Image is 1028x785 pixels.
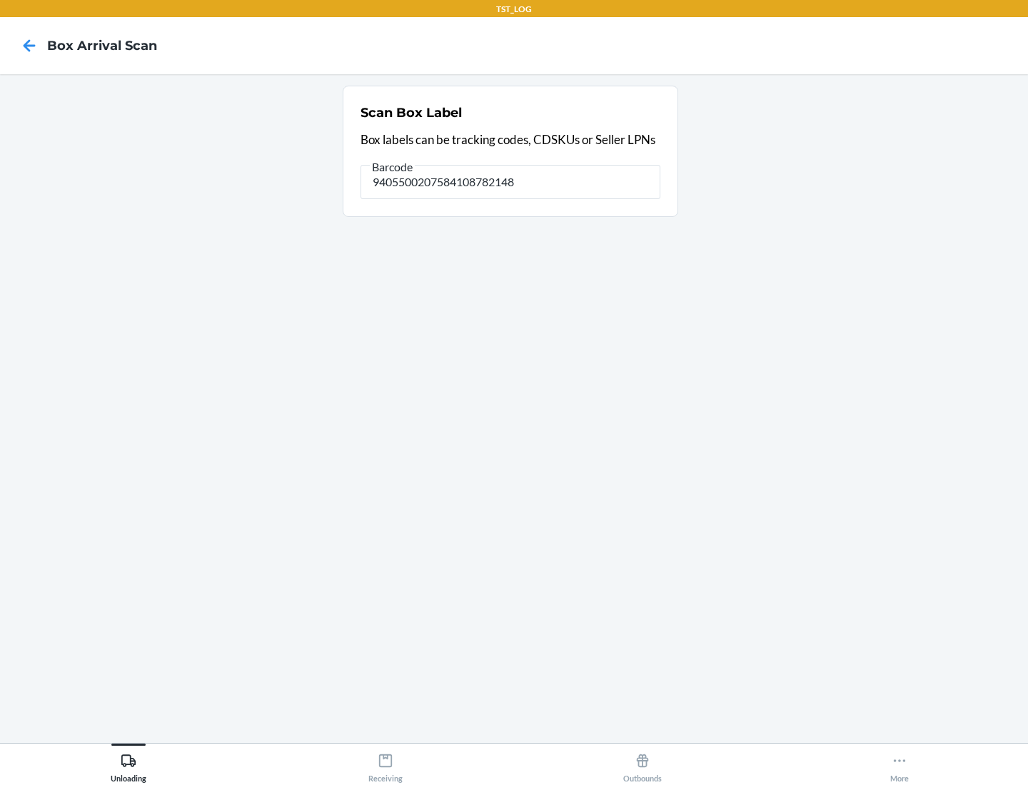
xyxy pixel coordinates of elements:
[623,747,662,783] div: Outbounds
[368,747,403,783] div: Receiving
[47,36,157,55] h4: Box Arrival Scan
[890,747,909,783] div: More
[514,744,771,783] button: Outbounds
[111,747,146,783] div: Unloading
[361,131,660,149] p: Box labels can be tracking codes, CDSKUs or Seller LPNs
[771,744,1028,783] button: More
[370,160,415,174] span: Barcode
[361,103,462,122] h2: Scan Box Label
[496,3,532,16] p: TST_LOG
[361,165,660,199] input: Barcode
[257,744,514,783] button: Receiving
